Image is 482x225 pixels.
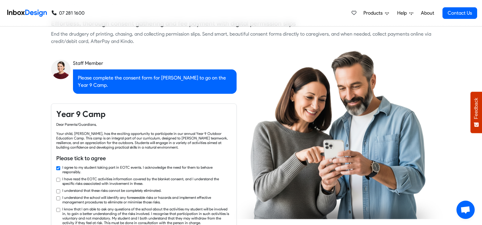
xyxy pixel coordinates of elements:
a: 07 281 1600 [52,9,85,17]
a: About [419,7,436,19]
div: Dear Parents/Guardians, Your child, [PERSON_NAME], has the exciting opportunity to participate in... [56,122,231,149]
label: I understand the school will identify any foreseeable risks or hazards and implement effective ma... [62,195,231,204]
label: I understand that these risks cannot be completely eliminated. [62,188,161,193]
img: parents_using_phone.png [234,50,442,219]
img: staff_avatar.png [51,60,71,79]
div: Please complete the consent form for [PERSON_NAME] to go on the Year 9 Camp. [73,69,237,94]
label: I know that I am able to ask any questions of the school about the activities my student will be ... [62,207,231,225]
h6: Please tick to agree [56,154,231,162]
a: Help [395,7,416,19]
div: End the drudgery of printing, chasing, and collecting permission slips. Send smart, beautiful con... [51,30,431,45]
div: Staff Member [73,60,237,67]
button: Feedback - Show survey [470,92,482,133]
span: Feedback [473,98,479,119]
label: I agree to my student taking part in EOTC events. I acknowledge the need for them to behave respo... [62,165,231,174]
a: Open chat [456,201,475,219]
a: Products [361,7,391,19]
span: Help [397,9,409,17]
h4: Year 9 Camp [56,109,231,120]
a: Contact Us [442,7,477,19]
span: Products [363,9,385,17]
label: I have read the EOTC activities information covered by the blanket consent, and I understand the ... [62,177,231,186]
